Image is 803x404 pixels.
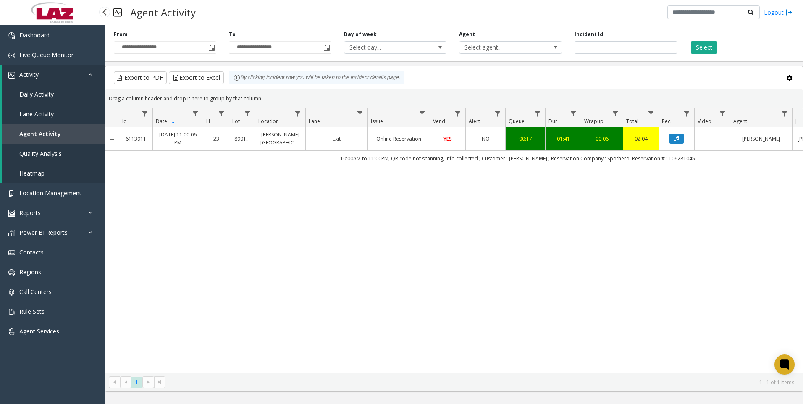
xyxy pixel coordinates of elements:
img: 'icon' [8,32,15,39]
img: 'icon' [8,72,15,79]
span: Quality Analysis [19,150,62,157]
img: 'icon' [8,190,15,197]
span: Regions [19,268,41,276]
img: 'icon' [8,328,15,335]
span: Queue [509,118,525,125]
a: Location Filter Menu [292,108,304,119]
span: Select day... [344,42,426,53]
span: Daily Activity [19,90,54,98]
a: 890113 [234,135,250,143]
img: 'icon' [8,309,15,315]
span: Power BI Reports [19,228,68,236]
span: Agent Services [19,327,59,335]
a: Activity [2,65,105,84]
span: Lot [232,118,240,125]
span: Call Centers [19,288,52,296]
img: logout [786,8,793,17]
a: 00:17 [511,135,540,143]
label: Day of week [344,31,377,38]
a: [PERSON_NAME][GEOGRAPHIC_DATA] [260,131,300,147]
span: Dur [548,118,557,125]
span: Rec. [662,118,672,125]
span: Issue [371,118,383,125]
span: Toggle popup [322,42,331,53]
a: Issue Filter Menu [417,108,428,119]
a: 00:06 [586,135,618,143]
span: Agent Activity [19,130,61,138]
span: Rule Sets [19,307,45,315]
div: Data table [105,108,803,373]
a: Alert Filter Menu [492,108,504,119]
img: 'icon' [8,210,15,217]
span: Lane Activity [19,110,54,118]
a: H Filter Menu [216,108,227,119]
span: Location Management [19,189,81,197]
a: Id Filter Menu [139,108,151,119]
div: Drag a column header and drop it here to group by that column [105,91,803,106]
img: pageIcon [113,2,122,23]
h3: Agent Activity [126,2,200,23]
a: 01:41 [551,135,576,143]
span: Id [122,118,127,125]
span: Agent [733,118,747,125]
span: Toggle popup [207,42,216,53]
label: To [229,31,236,38]
label: Agent [459,31,475,38]
span: Video [698,118,711,125]
img: 'icon' [8,249,15,256]
span: Reports [19,209,41,217]
span: YES [443,135,452,142]
a: NO [471,135,500,143]
button: Export to PDF [114,71,167,84]
a: [PERSON_NAME] [735,135,787,143]
a: Lane Activity [2,104,105,124]
a: Collapse Details [105,136,119,143]
a: Daily Activity [2,84,105,104]
a: Logout [764,8,793,17]
a: 6113911 [124,135,147,143]
img: 'icon' [8,52,15,59]
a: Heatmap [2,163,105,183]
span: Dashboard [19,31,50,39]
span: Vend [433,118,445,125]
img: 'icon' [8,269,15,276]
kendo-pager-info: 1 - 1 of 1 items [171,379,794,386]
a: YES [435,135,460,143]
a: Lot Filter Menu [242,108,253,119]
span: Page 1 [131,377,142,388]
span: Date [156,118,167,125]
span: Lane [309,118,320,125]
a: 23 [208,135,224,143]
span: Contacts [19,248,44,256]
a: Video Filter Menu [717,108,728,119]
a: Queue Filter Menu [532,108,543,119]
img: infoIcon.svg [234,74,240,81]
a: Online Reservation [373,135,425,143]
button: Select [691,41,717,54]
span: Activity [19,71,39,79]
img: 'icon' [8,289,15,296]
span: Wrapup [584,118,604,125]
span: Live Queue Monitor [19,51,73,59]
a: Total Filter Menu [646,108,657,119]
span: Total [626,118,638,125]
div: By clicking Incident row you will be taken to the incident details page. [229,71,404,84]
a: 02:04 [628,135,653,143]
span: Select agent... [459,42,541,53]
span: Alert [469,118,480,125]
img: 'icon' [8,230,15,236]
a: Vend Filter Menu [452,108,464,119]
span: H [206,118,210,125]
span: Location [258,118,279,125]
a: Dur Filter Menu [568,108,579,119]
label: From [114,31,128,38]
a: Rec. Filter Menu [681,108,693,119]
a: Lane Filter Menu [354,108,366,119]
span: Sortable [170,118,177,125]
button: Export to Excel [169,71,224,84]
a: Date Filter Menu [190,108,201,119]
span: Heatmap [19,169,45,177]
